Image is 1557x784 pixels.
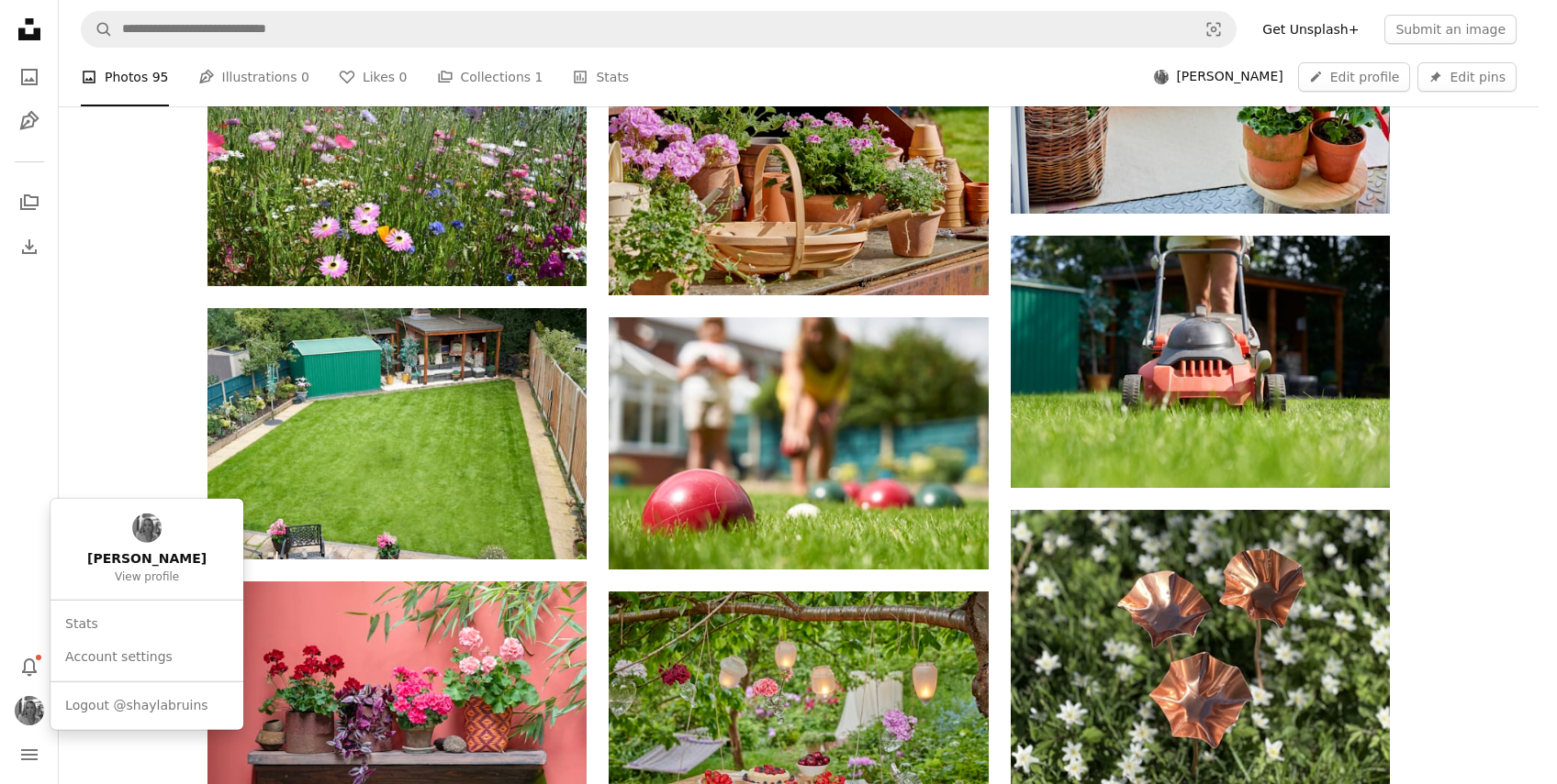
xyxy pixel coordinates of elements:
[58,608,236,641] a: Stats
[65,697,207,715] span: Logout @shaylabruins
[115,570,179,585] span: View profile
[87,550,207,569] span: [PERSON_NAME]
[15,696,44,725] img: Avatar of user Charlotte Cowell
[132,513,162,543] img: Avatar of user Charlotte Cowell
[50,499,243,730] div: Profile
[58,641,236,674] a: Account settings
[11,692,48,729] button: Profile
